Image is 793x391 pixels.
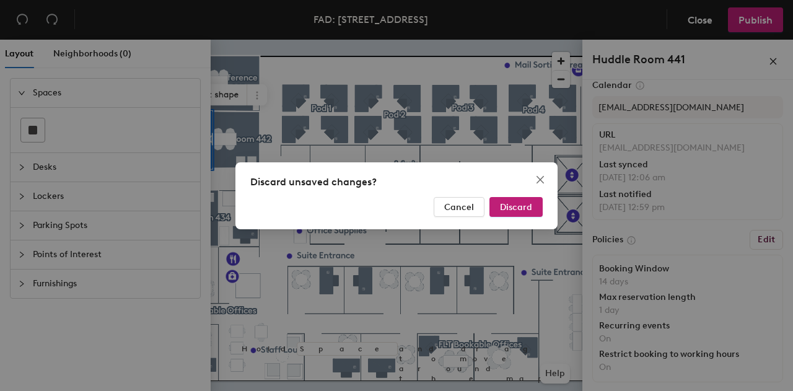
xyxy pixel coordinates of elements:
span: Discard [500,201,532,212]
button: Discard [489,197,543,217]
button: Close [530,170,550,190]
span: Cancel [444,201,474,212]
span: close [535,175,545,185]
button: Cancel [434,197,484,217]
span: Close [530,175,550,185]
div: Discard unsaved changes? [250,175,543,190]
